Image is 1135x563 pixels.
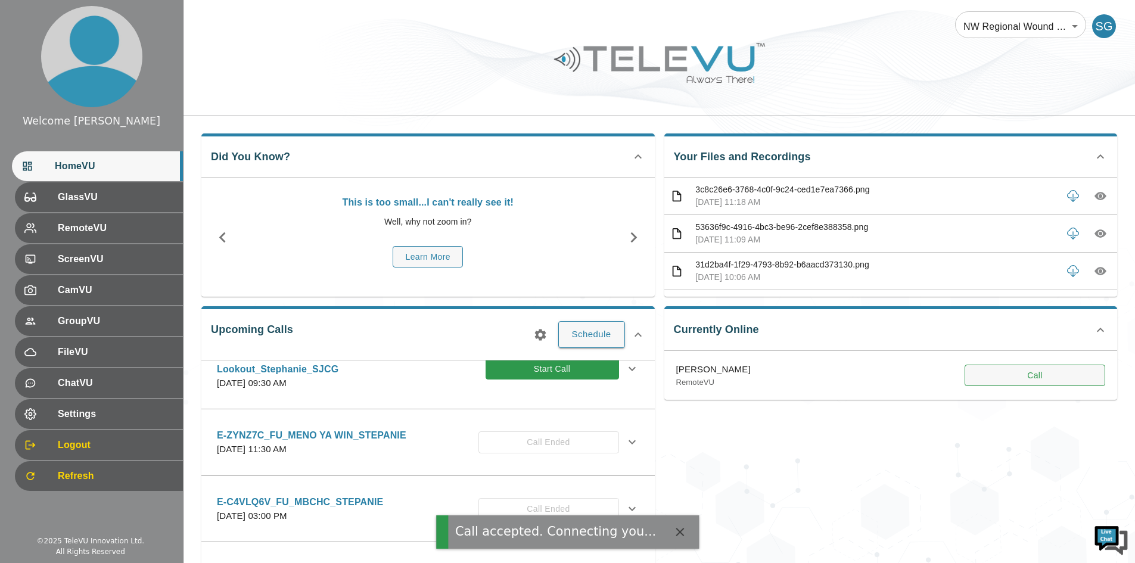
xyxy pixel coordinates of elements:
[12,151,183,181] div: HomeVU
[695,234,1056,246] p: [DATE] 11:09 AM
[217,348,486,377] p: E-1YHD5HW_IN_MenoYaWin Sioux Lookout_Stephanie_SJCG
[217,495,383,509] p: E-C4VLQ6V_FU_MBCHC_STEPANIE
[58,345,173,359] span: FileVU
[676,377,751,388] p: RemoteVU
[58,407,173,421] span: Settings
[62,63,200,78] div: Chat with us now
[58,438,173,452] span: Logout
[15,244,183,274] div: ScreenVU
[15,461,183,491] div: Refresh
[486,358,619,380] button: Start Call
[15,399,183,429] div: Settings
[58,314,173,328] span: GroupVU
[695,221,1056,234] p: 53636f9c-4916-4bc3-be96-2cef8e388358.png
[217,509,383,523] p: [DATE] 03:00 PM
[695,196,1056,209] p: [DATE] 11:18 AM
[250,195,607,210] p: This is too small...I can't really see it!
[58,190,173,204] span: GlassVU
[207,421,649,464] div: E-ZYNZ7C_FU_MENO YA WIN_STEPANIE[DATE] 11:30 AMCall Ended
[41,6,142,107] img: profile.png
[965,365,1105,387] button: Call
[15,430,183,460] div: Logout
[56,546,125,557] div: All Rights Reserved
[58,376,173,390] span: ChatVU
[217,377,486,390] p: [DATE] 09:30 AM
[1093,521,1129,557] img: Chat Widget
[695,259,1056,271] p: 31d2ba4f-1f29-4793-8b92-b6aacd373130.png
[955,10,1086,43] div: NW Regional Wound Care
[695,296,1056,309] p: d344cf73-a277-4ccc-bd62-6db249472cf5.png
[15,213,183,243] div: RemoteVU
[55,159,173,173] span: HomeVU
[15,306,183,336] div: GroupVU
[23,113,160,129] div: Welcome [PERSON_NAME]
[15,337,183,367] div: FileVU
[207,341,649,397] div: E-1YHD5HW_IN_MenoYaWin Sioux Lookout_Stephanie_SJCG[DATE] 09:30 AMStart Call
[36,536,144,546] div: © 2025 TeleVU Innovation Ltd.
[6,325,227,367] textarea: Type your message and hit 'Enter'
[58,469,173,483] span: Refresh
[455,522,656,541] div: Call accepted. Connecting you...
[552,38,767,88] img: Logo
[195,6,224,35] div: Minimize live chat window
[20,55,50,85] img: d_736959983_company_1615157101543_736959983
[676,363,751,377] p: [PERSON_NAME]
[69,150,164,270] span: We're online!
[217,428,406,443] p: E-ZYNZ7C_FU_MENO YA WIN_STEPANIE
[393,246,463,268] button: Learn More
[15,275,183,305] div: CamVU
[695,271,1056,284] p: [DATE] 10:06 AM
[558,321,625,347] button: Schedule
[207,488,649,530] div: E-C4VLQ6V_FU_MBCHC_STEPANIE[DATE] 03:00 PMCall Ended
[695,183,1056,196] p: 3c8c26e6-3768-4c0f-9c24-ced1e7ea7366.png
[58,252,173,266] span: ScreenVU
[217,443,406,456] p: [DATE] 11:30 AM
[15,368,183,398] div: ChatVU
[1092,14,1116,38] div: SG
[58,221,173,235] span: RemoteVU
[58,283,173,297] span: CamVU
[15,182,183,212] div: GlassVU
[250,216,607,228] p: Well, why not zoom in?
